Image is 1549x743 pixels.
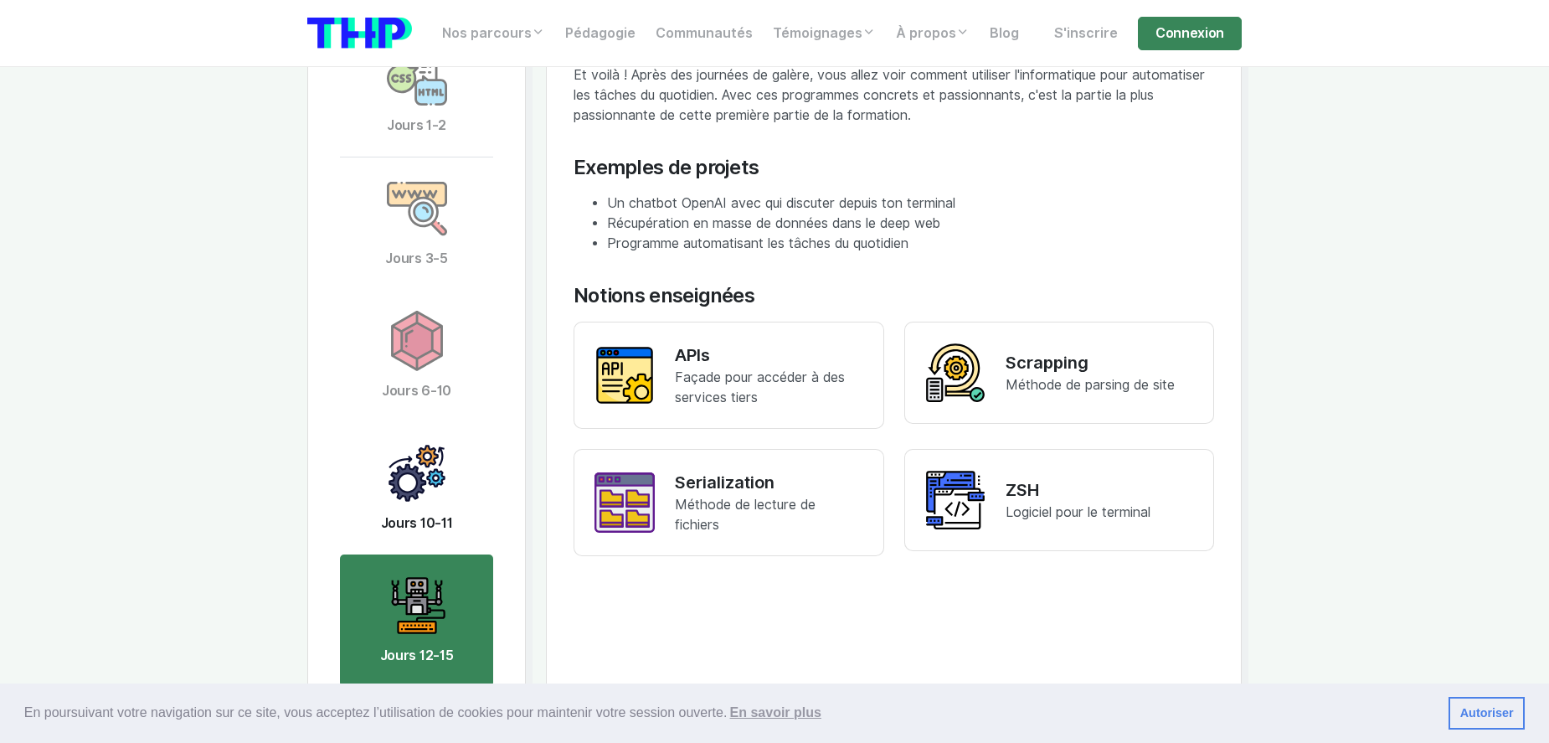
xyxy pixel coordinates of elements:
img: logo [307,18,412,49]
a: Communautés [646,17,763,50]
a: learn more about cookies [727,700,824,725]
img: icon [387,178,447,239]
a: Jours 6-10 [340,290,493,422]
img: icon [387,311,447,371]
p: Et voilà ! Après des journées de galère, vous allez voir comment utiliser l'informatique pour aut... [574,65,1214,126]
a: Jours 3-5 [340,157,493,290]
a: Nos parcours [432,17,555,50]
a: Pédagogie [555,17,646,50]
span: Façade pour accéder à des services tiers [675,369,845,405]
li: Un chatbot OpenAI avec qui discuter depuis ton terminal [607,193,1214,214]
div: Exemples de projets [574,156,1214,180]
div: Notions enseignées [574,284,1214,308]
span: En poursuivant votre navigation sur ce site, vous acceptez l’utilisation de cookies pour mainteni... [24,700,1435,725]
span: Logiciel pour le terminal [1006,504,1150,520]
li: Récupération en masse de données dans le deep web [607,214,1214,234]
p: ZSH [1006,477,1150,503]
p: Scrapping [1006,350,1175,375]
img: icon [387,45,447,106]
img: icon [387,575,447,636]
li: Programme automatisant les tâches du quotidien [607,234,1214,254]
a: Connexion [1138,17,1242,50]
a: À propos [886,17,980,50]
span: Méthode de lecture de fichiers [675,497,816,533]
a: S'inscrire [1044,17,1128,50]
a: Blog [980,17,1029,50]
img: icon [387,443,447,503]
p: Serialization [675,470,863,495]
a: Jours 1-2 [340,24,493,157]
p: APIs [675,343,863,368]
a: dismiss cookie message [1449,697,1525,730]
a: Témoignages [763,17,886,50]
a: Jours 10-11 [340,422,493,555]
span: Méthode de parsing de site [1006,377,1175,393]
a: Jours 12-15 [340,555,493,687]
